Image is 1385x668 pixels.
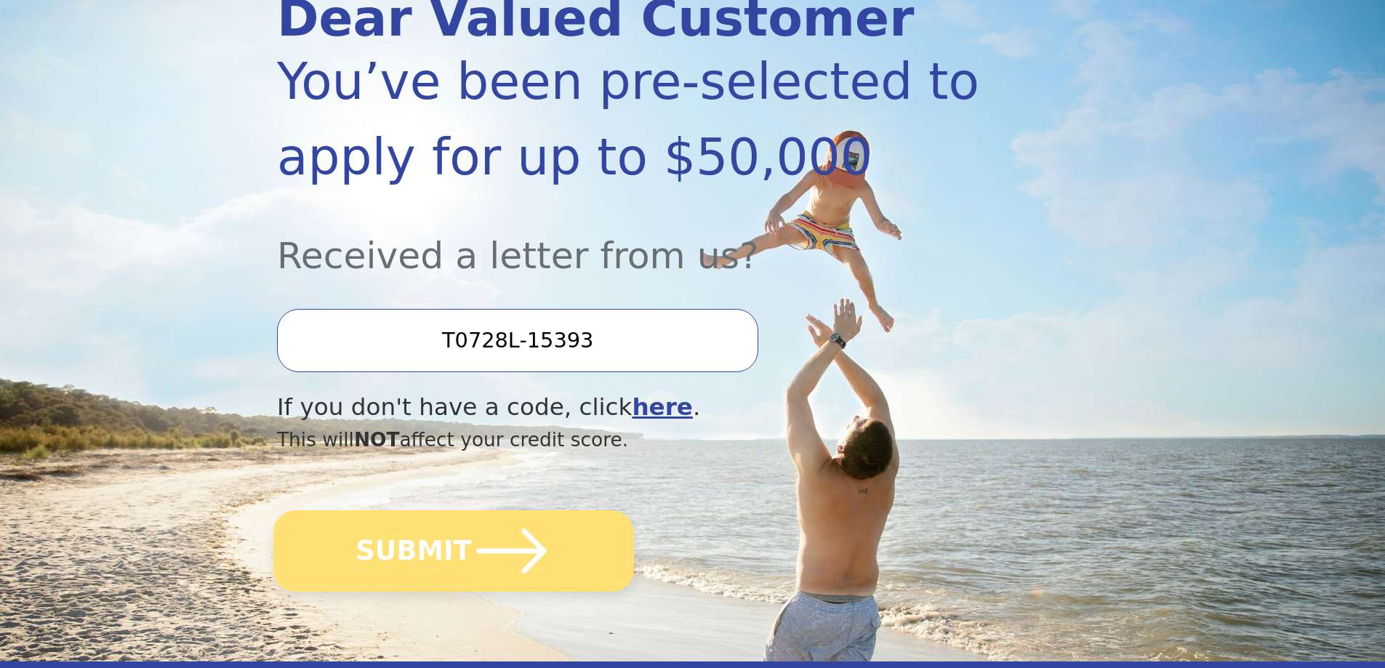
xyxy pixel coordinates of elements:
div: This will affect your credit score. [277,425,984,454]
input: Enter your Offer Code: [277,309,758,371]
button: SUBMIT [273,510,634,592]
a: here [632,393,693,421]
div: Received a letter from us? [277,195,984,283]
span: NOT [354,428,400,451]
div: If you don't have a code, click . [277,390,984,425]
div: You’ve been pre-selected to apply for up to $50,000 [277,44,984,195]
